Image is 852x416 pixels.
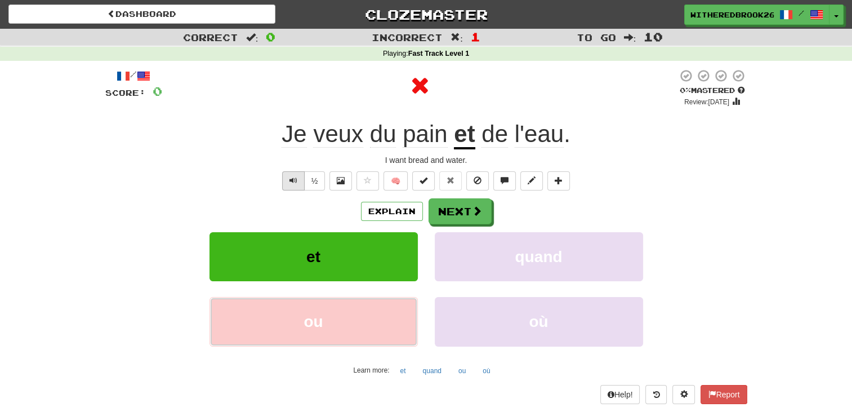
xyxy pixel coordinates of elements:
button: Explain [361,202,423,221]
span: Incorrect [372,32,443,43]
span: pain [403,121,447,148]
span: . [475,121,570,148]
button: ½ [304,171,325,191]
span: Correct [183,32,238,43]
button: et [209,232,418,281]
div: Mastered [677,86,747,96]
span: 0 % [680,86,691,95]
span: 10 [644,30,663,43]
button: Next [429,198,492,224]
button: Discuss sentence (alt+u) [493,171,516,191]
button: Add to collection (alt+a) [547,171,570,191]
span: et [306,248,320,265]
button: Set this sentence to 100% Mastered (alt+m) [412,171,435,191]
button: où [476,362,496,379]
span: de [481,121,508,148]
button: ou [209,297,418,346]
button: Report [701,385,747,404]
strong: Fast Track Level 1 [408,50,470,57]
button: Help! [600,385,640,404]
span: quand [515,248,563,265]
a: Dashboard [8,5,275,24]
button: Favorite sentence (alt+f) [356,171,379,191]
span: Score: [105,88,146,98]
u: et [454,121,475,149]
span: / [799,9,804,17]
div: / [105,69,162,83]
span: ou [304,313,323,330]
button: où [435,297,643,346]
span: : [246,33,258,42]
button: quand [435,232,643,281]
span: veux [313,121,363,148]
button: quand [417,362,448,379]
button: Ignore sentence (alt+i) [466,171,489,191]
button: ou [452,362,472,379]
button: Round history (alt+y) [645,385,667,404]
button: 🧠 [383,171,408,191]
a: WitheredBrook2688 / [684,5,829,25]
button: Play sentence audio (ctl+space) [282,171,305,191]
span: du [370,121,396,148]
span: 1 [471,30,480,43]
span: où [529,313,548,330]
button: Show image (alt+x) [329,171,352,191]
span: l'eau [515,121,564,148]
small: Review: [DATE] [684,98,729,106]
span: 0 [266,30,275,43]
span: To go [577,32,616,43]
button: Edit sentence (alt+d) [520,171,543,191]
div: Text-to-speech controls [280,171,325,191]
button: Reset to 0% Mastered (alt+r) [439,171,462,191]
button: et [394,362,412,379]
a: Clozemaster [292,5,559,24]
span: : [624,33,636,42]
span: Je [282,121,306,148]
span: WitheredBrook2688 [690,10,774,20]
span: 0 [153,84,162,98]
span: : [450,33,463,42]
small: Learn more: [353,366,389,374]
div: I want bread and water. [105,154,747,166]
